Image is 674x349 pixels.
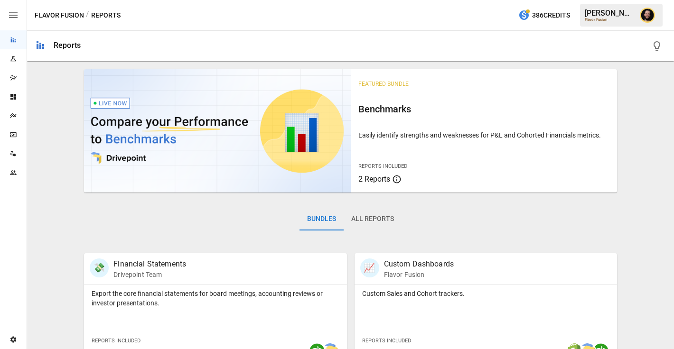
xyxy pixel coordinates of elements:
[92,289,339,308] p: Export the core financial statements for board meetings, accounting reviews or investor presentat...
[86,9,89,21] div: /
[90,258,109,277] div: 💸
[358,174,390,184] span: 2 Reports
[54,41,81,50] div: Reports
[634,2,661,28] button: Ciaran Nugent
[532,9,570,21] span: 386 Credits
[360,258,379,277] div: 📈
[384,270,454,279] p: Flavor Fusion
[640,8,655,23] img: Ciaran Nugent
[358,81,409,87] span: Featured Bundle
[362,289,609,298] p: Custom Sales and Cohort trackers.
[113,270,186,279] p: Drivepoint Team
[92,338,140,344] span: Reports Included
[585,9,634,18] div: [PERSON_NAME]
[358,101,609,117] h6: Benchmarks
[362,338,411,344] span: Reports Included
[358,130,609,140] p: Easily identify strengths and weaknesses for P&L and Cohorted Financials metrics.
[35,9,84,21] button: Flavor Fusion
[344,208,402,230] button: All Reports
[113,258,186,270] p: Financial Statements
[384,258,454,270] p: Custom Dashboards
[358,163,407,169] span: Reports Included
[300,208,344,230] button: Bundles
[84,69,350,193] img: video thumbnail
[515,7,574,24] button: 386Credits
[585,18,634,22] div: Flavor Fusion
